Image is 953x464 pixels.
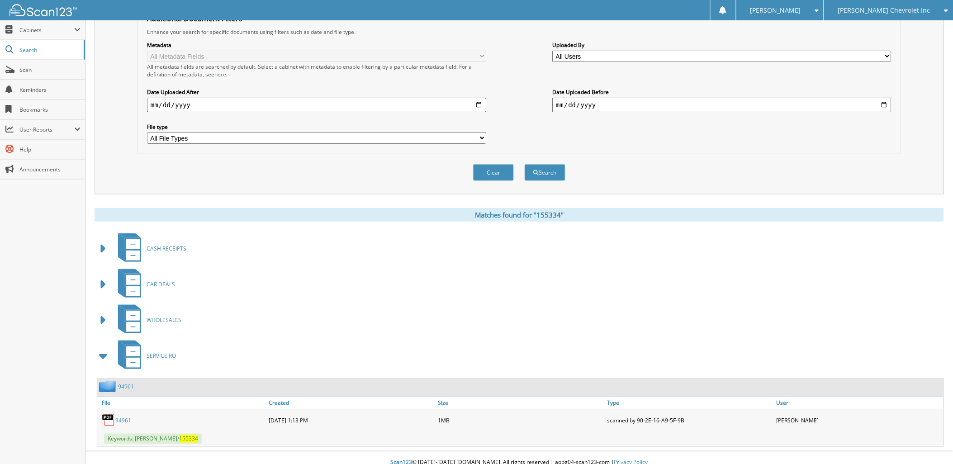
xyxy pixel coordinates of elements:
[147,352,176,360] span: SERVICE RO
[147,63,486,78] div: All metadata fields are searched by default. Select a cabinet with metadata to enable filtering b...
[552,88,891,96] label: Date Uploaded Before
[142,28,896,36] div: Enhance your search for specific documents using filters such as date and file type.
[19,26,74,34] span: Cabinets
[147,245,186,252] span: CASH RECEIPTS
[104,434,202,444] span: Keywords: [PERSON_NAME]/
[99,381,118,392] img: folder2.png
[19,46,79,54] span: Search
[525,164,565,181] button: Search
[147,316,181,324] span: WHOLESALES
[19,126,74,133] span: User Reports
[605,397,774,409] a: Type
[266,397,436,409] a: Created
[908,421,953,464] iframe: Chat Widget
[605,411,774,429] div: scanned by 90-2E-16-A9-5F-9B
[774,411,944,429] div: [PERSON_NAME]
[97,397,266,409] a: File
[113,266,175,302] a: CAR DEALS
[147,98,486,112] input: start
[266,411,436,429] div: [DATE] 1:13 PM
[179,435,198,443] span: 155334
[147,88,486,96] label: Date Uploaded After
[118,383,134,390] a: 94961
[19,86,81,94] span: Reminders
[19,166,81,173] span: Announcements
[750,8,801,13] span: [PERSON_NAME]
[552,98,891,112] input: end
[147,123,486,131] label: File type
[473,164,514,181] button: Clear
[19,106,81,114] span: Bookmarks
[9,4,77,16] img: scan123-logo-white.svg
[552,41,891,49] label: Uploaded By
[19,146,81,153] span: Help
[113,231,186,266] a: CASH RECEIPTS
[214,71,226,78] a: here
[102,413,115,427] img: PDF.png
[115,417,131,424] a: 94961
[436,411,605,429] div: 1MB
[113,302,181,338] a: WHOLESALES
[436,397,605,409] a: Size
[147,280,175,288] span: CAR DEALS
[147,41,486,49] label: Metadata
[19,66,81,74] span: Scan
[838,8,930,13] span: [PERSON_NAME] Chevrolet Inc
[95,208,944,222] div: Matches found for "155334"
[113,338,176,374] a: SERVICE RO
[774,397,944,409] a: User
